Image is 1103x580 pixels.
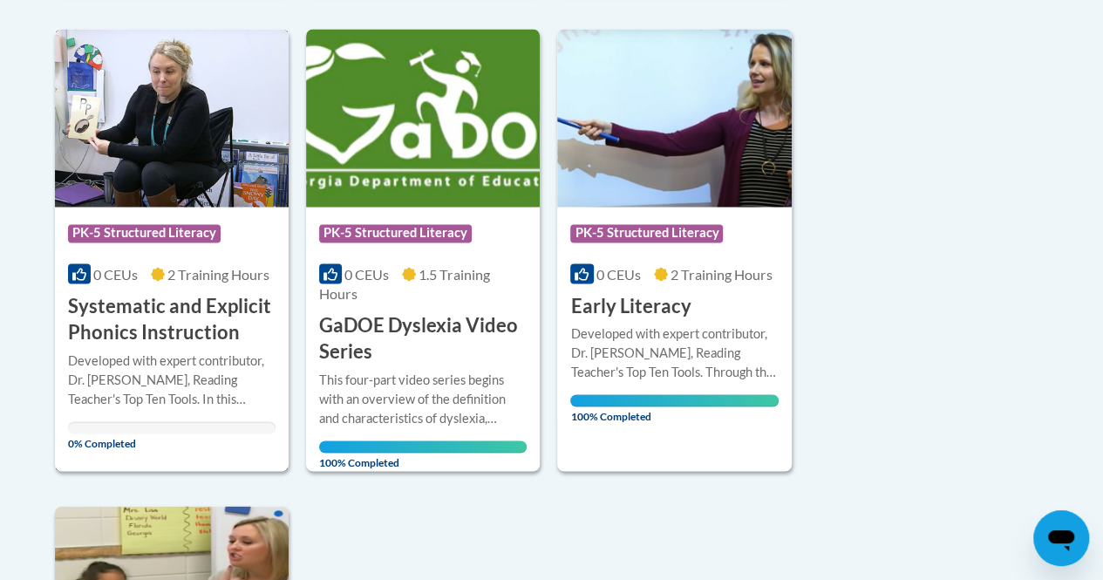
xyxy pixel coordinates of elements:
[570,394,778,406] div: Your progress
[55,29,289,470] a: Course LogoPK-5 Structured Literacy0 CEUs2 Training Hours Systematic and Explicit Phonics Instruc...
[319,224,472,242] span: PK-5 Structured Literacy
[68,224,221,242] span: PK-5 Structured Literacy
[596,265,641,282] span: 0 CEUs
[570,394,778,422] span: 100% Completed
[306,29,540,207] img: Course Logo
[557,29,791,470] a: Course LogoPK-5 Structured Literacy0 CEUs2 Training Hours Early LiteracyDeveloped with expert con...
[167,265,269,282] span: 2 Training Hours
[344,265,389,282] span: 0 CEUs
[68,292,276,346] h3: Systematic and Explicit Phonics Instruction
[55,29,289,207] img: Course Logo
[319,311,527,365] h3: GaDOE Dyslexia Video Series
[93,265,138,282] span: 0 CEUs
[319,440,527,468] span: 100% Completed
[570,224,723,242] span: PK-5 Structured Literacy
[570,292,691,319] h3: Early Literacy
[1033,510,1089,566] iframe: Button to launch messaging window
[319,265,490,301] span: 1.5 Training Hours
[319,370,527,427] div: This four-part video series begins with an overview of the definition and characteristics of dysl...
[319,440,527,453] div: Your progress
[557,29,791,207] img: Course Logo
[306,29,540,470] a: Course LogoPK-5 Structured Literacy0 CEUs1.5 Training Hours GaDOE Dyslexia Video SeriesThis four-...
[570,324,778,381] div: Developed with expert contributor, Dr. [PERSON_NAME], Reading Teacher's Top Ten Tools. Through th...
[68,351,276,408] div: Developed with expert contributor, Dr. [PERSON_NAME], Reading Teacher's Top Ten Tools. In this co...
[671,265,773,282] span: 2 Training Hours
